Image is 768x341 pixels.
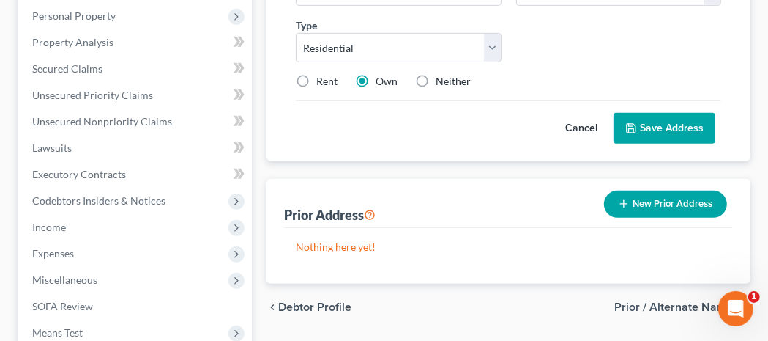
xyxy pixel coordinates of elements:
[20,161,252,188] a: Executory Contracts
[296,240,721,254] p: Nothing here yet!
[32,142,72,154] span: Lawsuits
[20,293,252,320] a: SOFA Review
[266,301,351,313] button: chevron_left Debtor Profile
[20,56,252,82] a: Secured Claims
[614,301,750,313] button: Prior / Alternate Names chevron_right
[436,74,471,89] label: Neither
[296,18,317,33] label: Type
[32,326,83,339] span: Means Test
[32,115,172,128] span: Unsecured Nonpriority Claims
[32,274,97,286] span: Miscellaneous
[20,135,252,161] a: Lawsuits
[32,62,102,75] span: Secured Claims
[316,74,338,89] label: Rent
[32,168,126,180] span: Executory Contracts
[748,291,760,303] span: 1
[549,114,614,143] button: Cancel
[32,300,93,312] span: SOFA Review
[614,113,715,144] button: Save Address
[20,109,252,135] a: Unsecured Nonpriority Claims
[32,10,116,22] span: Personal Property
[20,82,252,109] a: Unsecured Priority Claims
[278,301,351,313] span: Debtor Profile
[266,301,278,313] i: chevron_left
[614,301,739,313] span: Prior / Alternate Names
[718,291,753,326] iframe: Intercom live chat
[32,221,66,233] span: Income
[32,194,165,207] span: Codebtors Insiders & Notices
[376,74,398,89] label: Own
[604,191,727,218] button: New Prior Address
[32,89,153,101] span: Unsecured Priority Claims
[32,247,74,260] span: Expenses
[32,36,113,48] span: Property Analysis
[284,206,376,224] div: Prior Address
[20,29,252,56] a: Property Analysis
